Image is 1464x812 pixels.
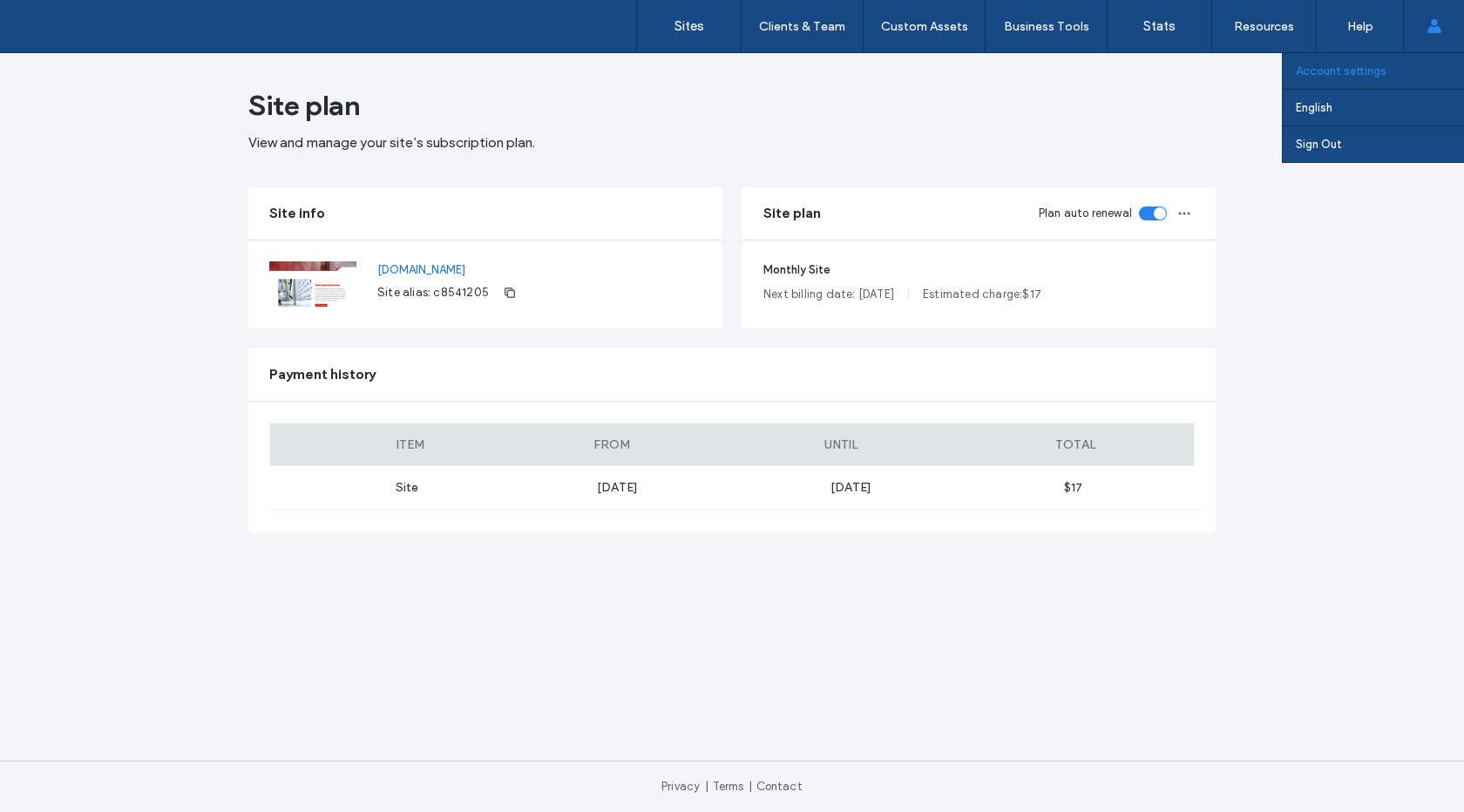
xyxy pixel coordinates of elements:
[830,480,1064,495] label: [DATE]
[377,261,524,279] a: [DOMAIN_NAME]
[1234,19,1294,34] label: Resources
[39,12,75,28] span: Help
[881,19,968,34] label: Custom Assets
[270,437,593,452] label: ITEM
[674,18,704,34] label: Sites
[269,204,325,223] span: Site info
[1296,138,1342,151] label: Sign Out
[597,480,830,495] label: [DATE]
[269,261,356,307] img: Screenshot.png
[763,286,894,303] span: Next billing date: [DATE]
[1296,53,1464,89] a: Account settings
[1055,437,1096,452] span: TOTAL
[1039,205,1132,222] span: Plan auto renewal
[713,780,744,793] a: Terms
[749,780,752,793] span: |
[248,134,535,151] span: View and manage your site’s subscription plan.
[763,204,821,223] span: Site plan
[824,437,1055,452] label: UNTIL
[1004,19,1089,34] label: Business Tools
[377,284,489,301] span: Site alias: c8541205
[593,437,824,452] label: FROM
[661,780,700,793] a: Privacy
[705,780,708,793] span: |
[1064,480,1082,495] span: $17
[759,19,845,34] label: Clients & Team
[248,88,360,123] span: Site plan
[756,780,803,793] a: Contact
[1143,18,1176,34] label: Stats
[1022,288,1029,301] span: $
[1139,206,1167,220] div: toggle
[923,286,1041,303] span: Estimated charge: 17
[1296,101,1332,114] label: English
[269,480,597,495] label: Site
[1296,64,1386,78] label: Account settings
[1296,126,1464,162] a: Sign Out
[269,365,376,384] span: Payment history
[1347,19,1373,34] label: Help
[763,261,1195,279] span: Monthly Site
